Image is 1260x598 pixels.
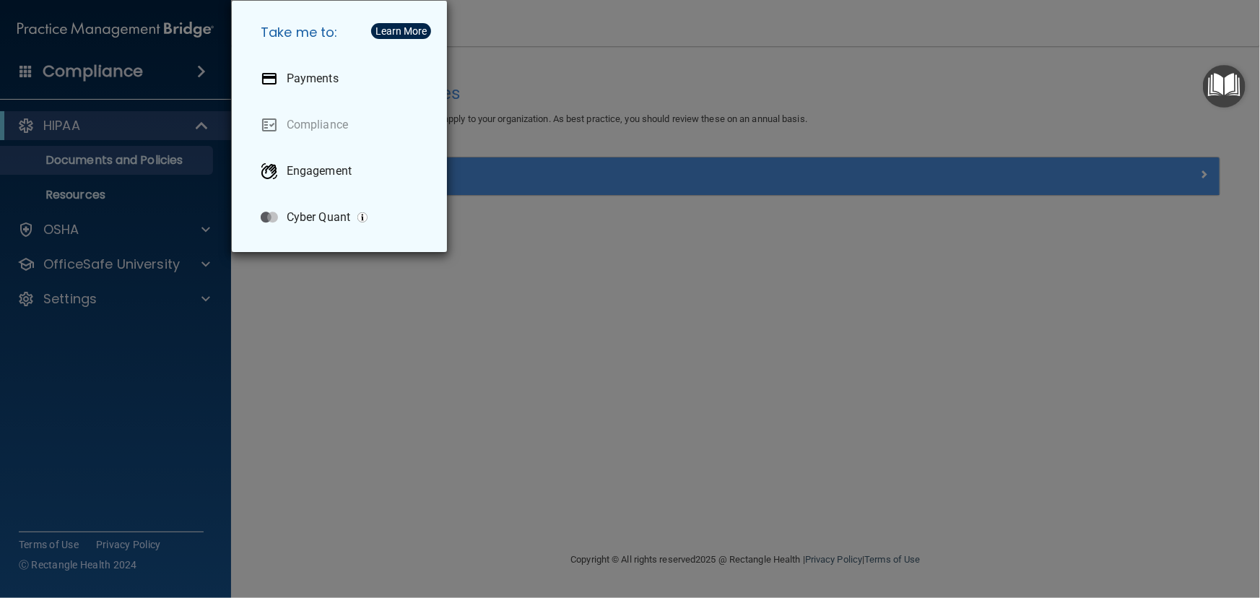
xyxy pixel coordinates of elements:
p: Cyber Quant [287,210,350,225]
a: Payments [249,58,435,99]
a: Cyber Quant [249,197,435,238]
button: Open Resource Center [1203,65,1246,108]
div: Learn More [375,26,427,36]
h5: Take me to: [249,12,435,53]
a: Engagement [249,151,435,191]
p: Payments [287,71,339,86]
a: Compliance [249,105,435,145]
p: Engagement [287,164,352,178]
button: Learn More [371,23,431,39]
